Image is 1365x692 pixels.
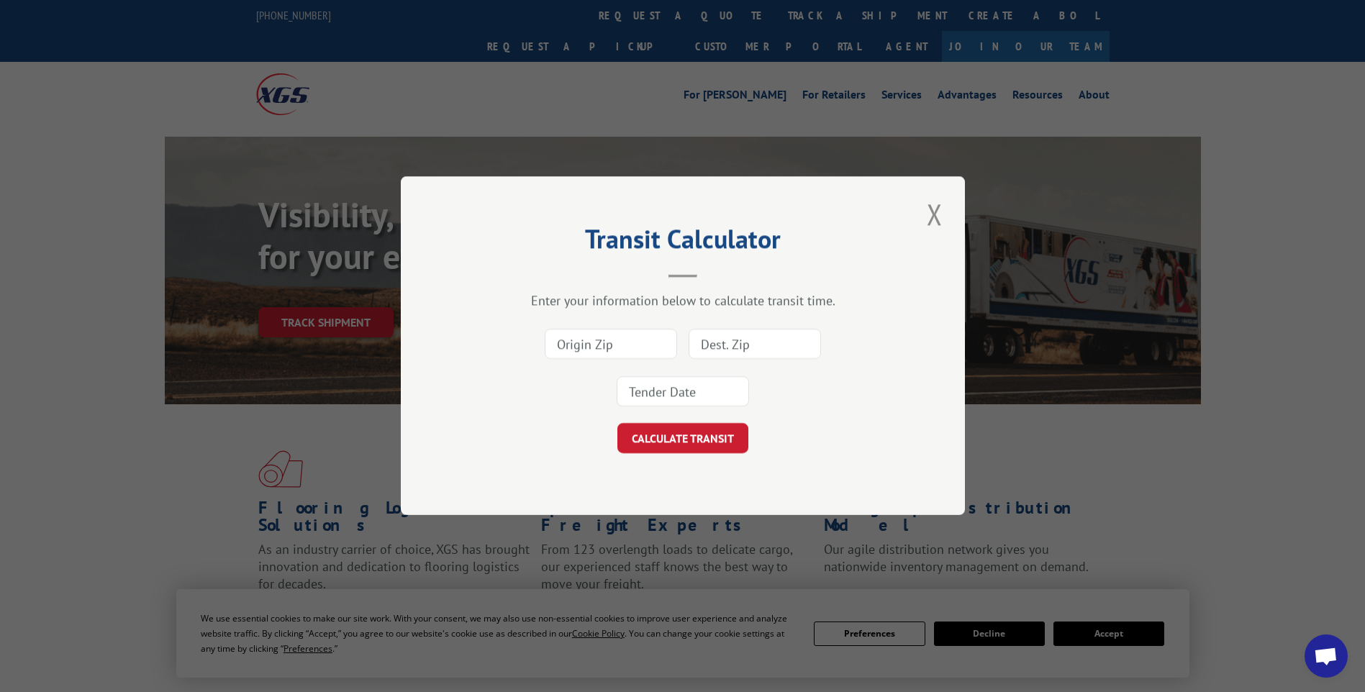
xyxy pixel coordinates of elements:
div: Enter your information below to calculate transit time. [473,293,893,309]
input: Origin Zip [545,329,677,360]
a: Open chat [1305,634,1348,678]
input: Dest. Zip [689,329,821,360]
button: CALCULATE TRANSIT [617,424,748,454]
button: Close modal [922,194,947,234]
h2: Transit Calculator [473,229,893,256]
input: Tender Date [617,377,749,407]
